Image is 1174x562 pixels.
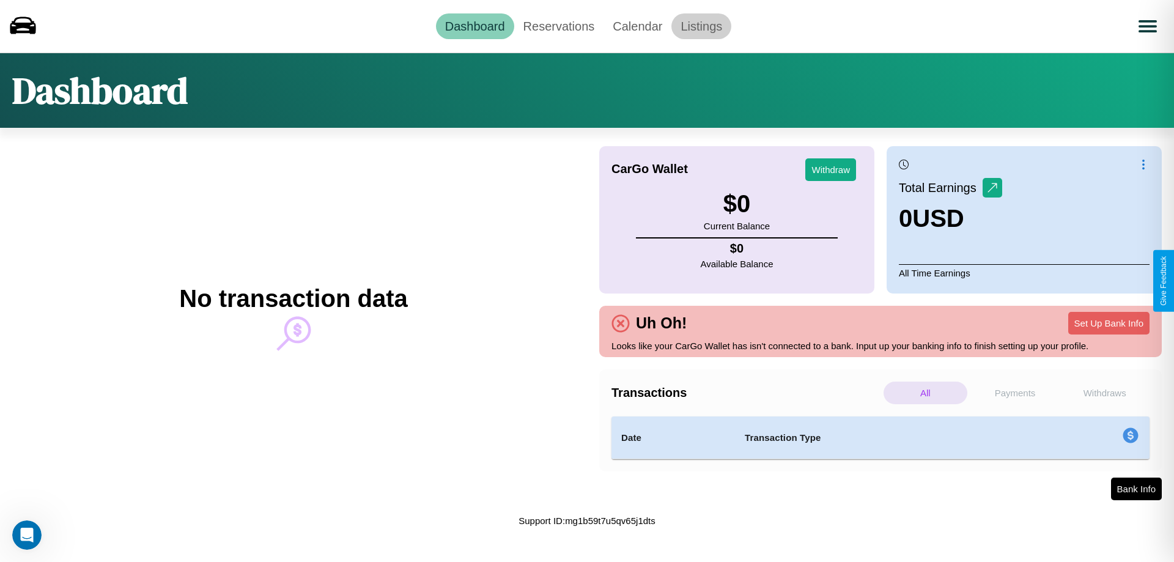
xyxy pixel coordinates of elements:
iframe: Intercom live chat [12,520,42,550]
p: Total Earnings [899,177,983,199]
p: Available Balance [701,256,773,272]
h1: Dashboard [12,65,188,116]
h2: No transaction data [179,285,407,312]
p: All Time Earnings [899,264,1150,281]
button: Set Up Bank Info [1068,312,1150,335]
h4: Transaction Type [745,431,1022,445]
a: Calendar [604,13,671,39]
p: Current Balance [704,218,770,234]
p: Looks like your CarGo Wallet has isn't connected to a bank. Input up your banking info to finish ... [611,338,1150,354]
table: simple table [611,416,1150,459]
h4: Uh Oh! [630,314,693,332]
p: Payments [973,382,1057,404]
div: Give Feedback [1159,256,1168,306]
h4: $ 0 [701,242,773,256]
h4: Date [621,431,725,445]
button: Open menu [1131,9,1165,43]
h4: Transactions [611,386,880,400]
a: Listings [671,13,731,39]
a: Dashboard [436,13,514,39]
h3: 0 USD [899,205,1002,232]
a: Reservations [514,13,604,39]
button: Bank Info [1111,478,1162,500]
p: Support ID: mg1b59t7u5qv65j1dts [519,512,655,529]
button: Withdraw [805,158,856,181]
p: Withdraws [1063,382,1146,404]
p: All [884,382,967,404]
h4: CarGo Wallet [611,162,688,176]
h3: $ 0 [704,190,770,218]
